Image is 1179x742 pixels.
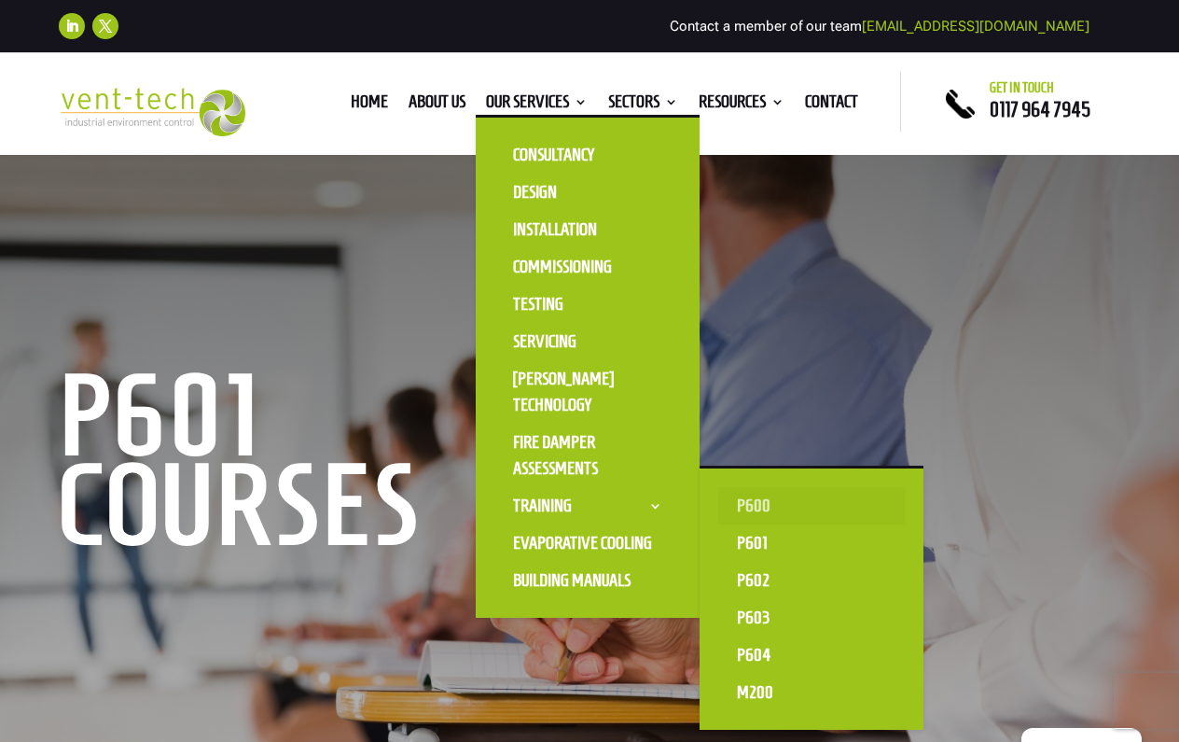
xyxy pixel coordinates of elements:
a: Design [494,174,681,211]
a: Servicing [494,323,681,360]
a: Installation [494,211,681,248]
a: Resources [699,95,784,116]
a: P603 [718,599,905,637]
a: Home [351,95,388,116]
h1: P601 Courses [59,371,628,559]
span: Contact a member of our team [670,18,1089,35]
a: Contact [805,95,858,116]
a: Training [494,487,681,525]
a: Evaporative Cooling [494,525,681,562]
a: P601 [718,525,905,562]
a: Building Manuals [494,562,681,599]
a: Commissioning [494,248,681,286]
a: M200 [718,674,905,711]
a: P600 [718,487,905,525]
a: Sectors [608,95,678,116]
span: Get in touch [990,80,1054,95]
a: Follow on X [92,13,118,39]
a: Testing [494,286,681,323]
a: [PERSON_NAME] Technology [494,360,681,424]
a: Our Services [486,95,588,116]
a: Follow on LinkedIn [59,13,85,39]
a: Consultancy [494,136,681,174]
img: 2023-09-27T08_35_16.549ZVENT-TECH---Clear-background [59,88,245,135]
a: Fire Damper Assessments [494,424,681,487]
a: About us [409,95,465,116]
a: P604 [718,637,905,674]
a: 0117 964 7945 [990,98,1090,120]
a: [EMAIL_ADDRESS][DOMAIN_NAME] [862,18,1089,35]
a: P602 [718,562,905,599]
